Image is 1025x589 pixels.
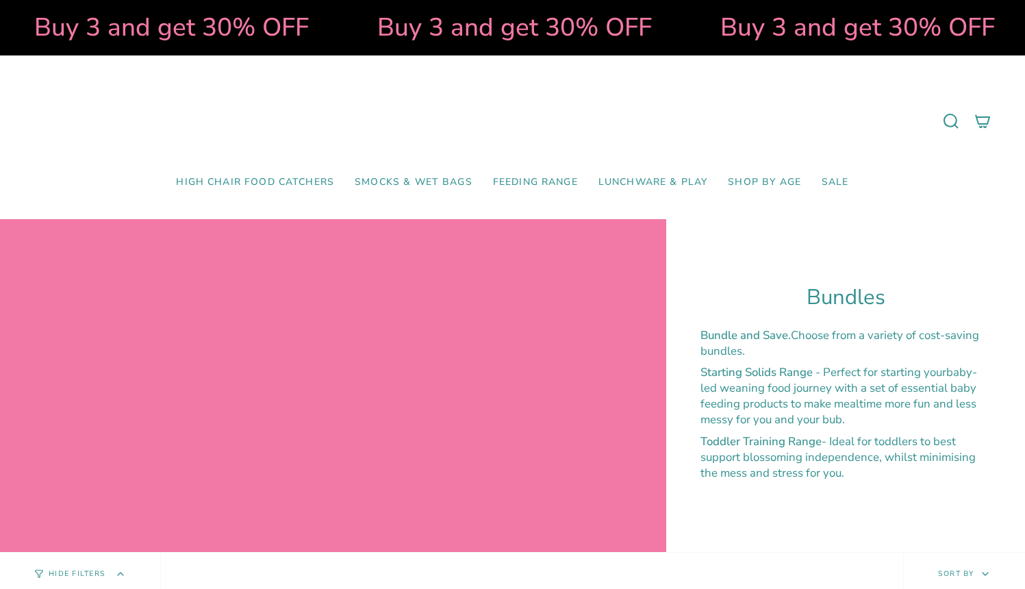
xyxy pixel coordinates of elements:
[176,177,334,188] span: High Chair Food Catchers
[368,10,643,45] strong: Buy 3 and get 30% OFF
[394,76,631,166] a: Mumma’s Little Helpers
[25,10,300,45] strong: Buy 3 and get 30% OFF
[483,166,588,199] a: Feeding Range
[344,166,483,199] a: Smocks & Wet Bags
[700,364,977,427] span: baby-led weaning food journey with a set of essential baby feeding products to make mealtime more...
[728,177,801,188] span: Shop by Age
[700,327,991,359] p: Choose from a variety of cost-saving bundles.
[700,434,822,449] strong: Toddler Training Range
[700,364,991,427] p: - Perfect for starting your
[700,285,991,310] h1: Bundles
[822,177,849,188] span: SALE
[700,364,813,380] strong: Starting Solids Range
[588,166,718,199] a: Lunchware & Play
[718,166,811,199] a: Shop by Age
[166,166,344,199] a: High Chair Food Catchers
[938,568,974,579] span: Sort by
[711,10,986,45] strong: Buy 3 and get 30% OFF
[598,177,707,188] span: Lunchware & Play
[355,177,472,188] span: Smocks & Wet Bags
[700,327,791,343] strong: Bundle and Save.
[49,571,105,578] span: Hide Filters
[811,166,859,199] a: SALE
[493,177,578,188] span: Feeding Range
[700,434,991,481] p: - Ideal for toddlers to best support blossoming independence, whilst minimising the mess and stre...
